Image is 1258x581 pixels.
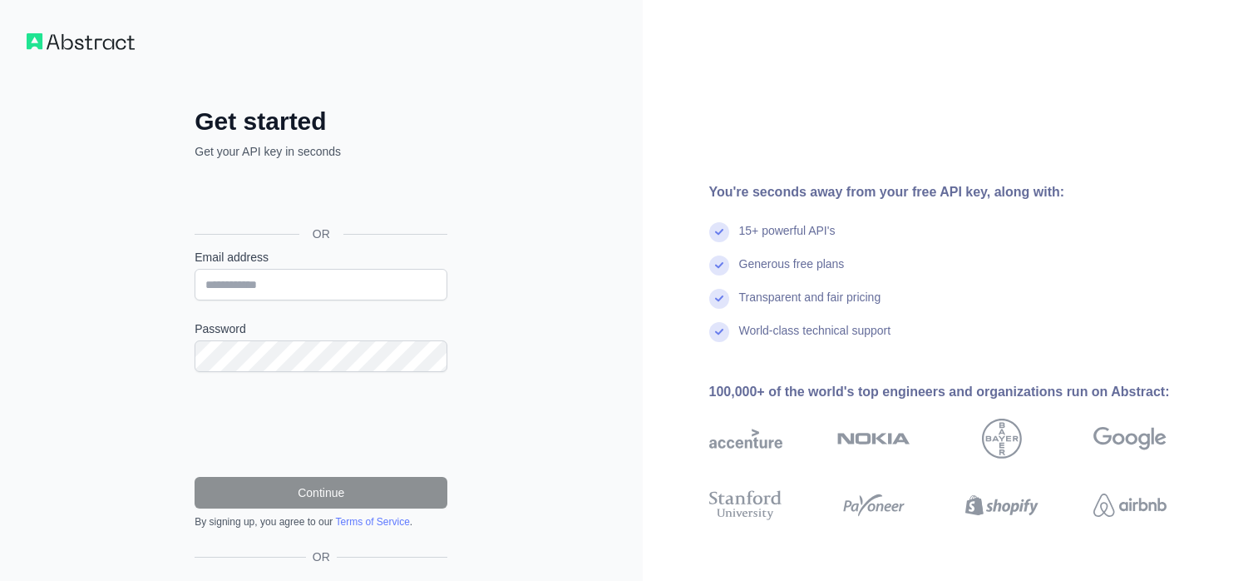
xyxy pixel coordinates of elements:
img: check mark [709,256,729,276]
label: Email address [195,249,447,266]
img: bayer [982,419,1022,459]
img: shopify [965,487,1038,524]
h2: Get started [195,107,447,137]
label: Password [195,320,447,337]
img: nokia [837,419,910,459]
img: Workflow [27,33,135,50]
img: google [1093,419,1167,459]
img: check mark [709,322,729,342]
img: check mark [709,222,729,242]
button: Continue [195,477,447,509]
div: By signing up, you agree to our . [195,515,447,529]
span: OR [299,226,343,242]
img: stanford university [709,487,782,524]
span: OR [306,549,337,565]
div: You're seconds away from your free API key, along with: [709,182,1220,202]
iframe: reCAPTCHA [195,392,447,457]
div: World-class technical support [739,322,891,355]
img: airbnb [1093,487,1167,524]
img: payoneer [837,487,910,524]
div: Generous free plans [739,256,845,289]
div: Transparent and fair pricing [739,289,881,322]
img: check mark [709,289,729,309]
a: Terms of Service [335,516,409,528]
p: Get your API key in seconds [195,143,447,160]
iframe: Nút Đăng nhập bằng Google [186,178,452,215]
div: 100,000+ of the world's top engineers and organizations run on Abstract: [709,382,1220,402]
div: 15+ powerful API's [739,222,836,256]
img: accenture [709,419,782,459]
